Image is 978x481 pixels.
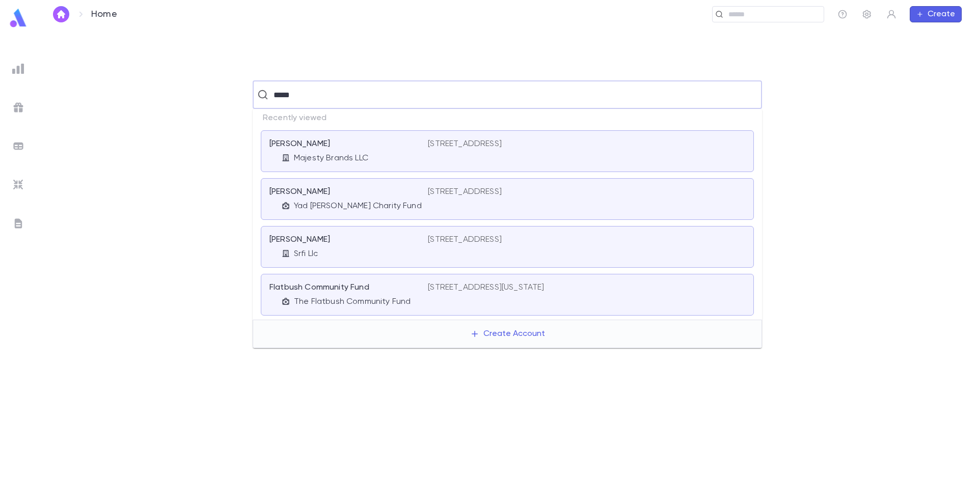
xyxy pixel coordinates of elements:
img: reports_grey.c525e4749d1bce6a11f5fe2a8de1b229.svg [12,63,24,75]
p: [PERSON_NAME] [269,235,330,245]
p: The Flatbush Community Fund [294,297,411,307]
p: Recently viewed [253,109,762,127]
p: [STREET_ADDRESS] [428,235,502,245]
p: Srfi Llc [294,249,318,259]
img: batches_grey.339ca447c9d9533ef1741baa751efc33.svg [12,140,24,152]
p: Majesty Brands LLC [294,153,368,163]
p: Home [91,9,117,20]
img: campaigns_grey.99e729a5f7ee94e3726e6486bddda8f1.svg [12,101,24,114]
p: [STREET_ADDRESS] [428,139,502,149]
p: [STREET_ADDRESS] [428,187,502,197]
button: Create [910,6,962,22]
p: [PERSON_NAME] [269,139,330,149]
img: logo [8,8,29,28]
p: Flatbush Community Fund [269,282,369,293]
img: imports_grey.530a8a0e642e233f2baf0ef88e8c9fcb.svg [12,179,24,191]
p: [STREET_ADDRESS][US_STATE] [428,282,544,293]
p: [PERSON_NAME] [269,187,330,197]
p: Yad [PERSON_NAME] Charity Fund [294,201,422,211]
img: letters_grey.7941b92b52307dd3b8a917253454ce1c.svg [12,217,24,230]
img: home_white.a664292cf8c1dea59945f0da9f25487c.svg [55,10,67,18]
button: Create Account [462,324,553,344]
